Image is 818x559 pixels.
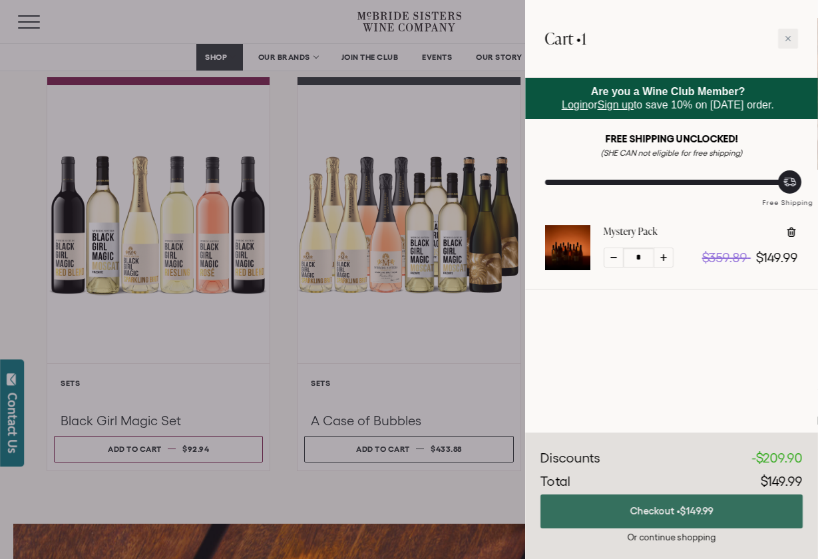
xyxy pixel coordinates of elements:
[540,494,803,528] button: Checkout •$149.99
[540,449,600,468] div: Discounts
[540,472,570,492] div: Total
[591,86,745,97] strong: Are you a Wine Club Member?
[752,449,803,468] div: -
[702,250,747,265] span: $359.89
[562,99,588,110] a: Login
[581,27,586,49] span: 1
[761,474,803,488] span: $149.99
[540,531,803,544] div: Or continue shopping
[606,133,737,144] strong: FREE SHIPPING UNCLOCKED!
[562,86,774,110] span: or to save 10% on [DATE] order.
[756,250,798,265] span: $149.99
[680,505,714,516] span: $149.99
[598,99,634,110] a: Sign up
[600,148,743,157] em: (SHE CAN not eligible for free shipping)
[545,20,586,57] h2: Cart •
[756,451,803,465] span: $209.90
[604,225,658,238] a: Mystery Pack
[545,258,590,273] a: Mystery Pack
[758,185,818,208] div: Free Shipping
